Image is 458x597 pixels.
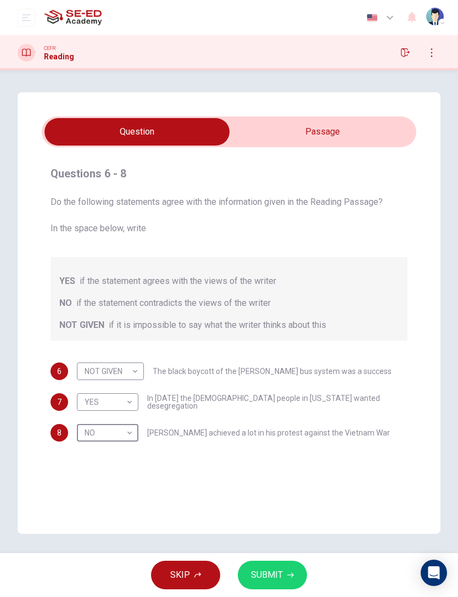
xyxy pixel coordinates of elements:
[77,356,140,387] div: NOT GIVEN
[151,561,220,589] button: SKIP
[51,196,407,235] span: Do the following statements agree with the information given in the Reading Passage? In the space...
[238,561,307,589] button: SUBMIT
[76,297,271,310] span: if the statement contradicts the views of the writer
[44,7,102,29] img: SE-ED Academy logo
[426,8,444,25] img: Profile picture
[59,297,72,310] span: NO
[109,319,326,332] span: if it is impossible to say what the writer thinks about this
[77,417,135,449] div: NO
[59,319,104,332] span: NOT GIVEN
[57,429,62,437] span: 8
[18,9,35,26] button: open mobile menu
[147,394,407,410] span: In [DATE] the [DEMOGRAPHIC_DATA] people in [US_STATE] wanted desegregation
[51,165,407,182] h4: Questions 6 - 8
[57,398,62,406] span: 7
[77,387,135,418] div: YES
[365,14,379,22] img: en
[57,367,62,375] span: 6
[44,44,55,52] span: CEFR
[80,275,276,288] span: if the statement agrees with the views of the writer
[44,52,74,61] h1: Reading
[421,560,447,586] div: Open Intercom Messenger
[59,275,75,288] span: YES
[170,567,190,583] span: SKIP
[251,567,283,583] span: SUBMIT
[153,367,392,375] span: The black boycott of the [PERSON_NAME] bus system was a success
[147,429,390,437] span: [PERSON_NAME] achieved a lot in his protest against the Vietnam War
